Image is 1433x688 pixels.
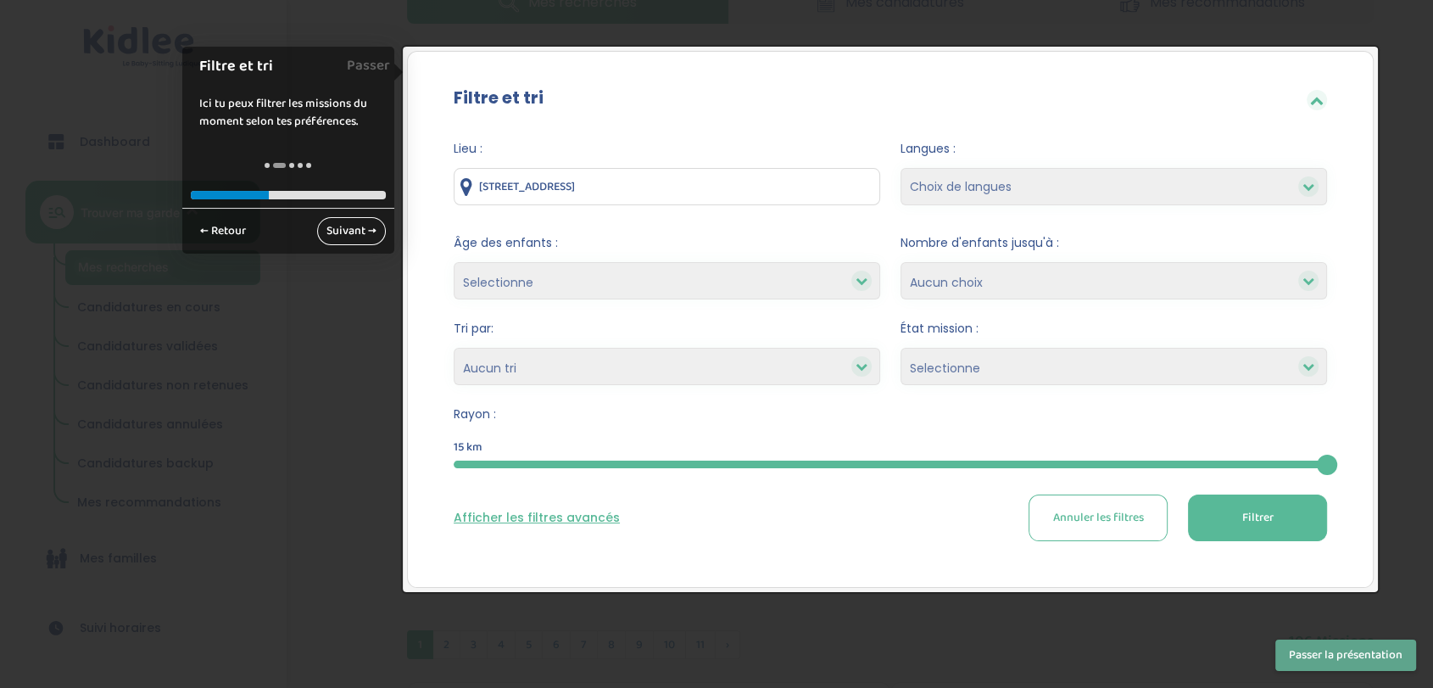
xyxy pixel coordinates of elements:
a: ← Retour [191,217,255,245]
button: Passer la présentation [1275,640,1416,671]
span: Âge des enfants : [454,234,880,252]
div: Ici tu peux filtrer les missions du moment selon tes préférences. [182,78,394,148]
a: Suivant → [317,217,386,245]
span: État mission : [901,320,1327,338]
span: Filtrer [1241,509,1273,527]
span: 15 km [454,439,482,456]
span: Lieu : [454,140,880,158]
span: Langues : [901,140,1327,158]
span: Annuler les filtres [1052,509,1143,527]
label: Filtre et tri [454,85,544,110]
button: Afficher les filtres avancés [454,509,620,527]
span: Nombre d'enfants jusqu'à : [901,234,1327,252]
span: Tri par: [454,320,880,338]
span: Rayon : [454,406,1327,423]
h1: Filtre et tri [199,55,360,78]
button: Filtrer [1188,495,1327,541]
input: Ville ou code postale [454,168,880,205]
a: Passer [347,47,390,85]
button: Annuler les filtres [1029,495,1168,541]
